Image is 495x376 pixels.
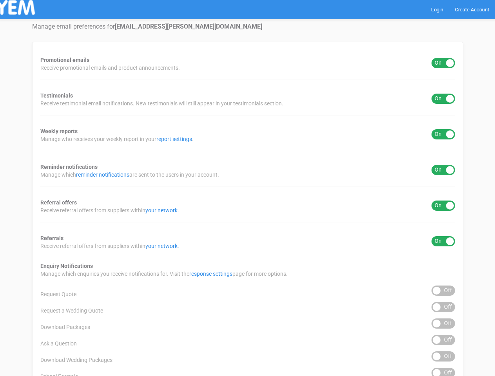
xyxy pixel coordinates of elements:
[40,57,89,63] strong: Promotional emails
[40,242,179,250] span: Receive referral offers from suppliers within .
[40,235,63,241] strong: Referrals
[156,136,192,142] a: report settings
[40,340,77,347] span: Ask a Question
[115,23,262,30] strong: [EMAIL_ADDRESS][PERSON_NAME][DOMAIN_NAME]
[40,135,194,143] span: Manage who receives your weekly report in your .
[40,307,103,315] span: Request a Wedding Quote
[40,206,179,214] span: Receive referral offers from suppliers within .
[40,290,76,298] span: Request Quote
[40,99,283,107] span: Receive testimonial email notifications. New testimonials will still appear in your testimonials ...
[32,23,463,30] h4: Manage email preferences for
[145,243,178,249] a: your network
[40,128,78,134] strong: Weekly reports
[40,199,77,206] strong: Referral offers
[40,323,90,331] span: Download Packages
[189,271,232,277] a: response settings
[76,172,129,178] a: reminder notifications
[40,263,93,269] strong: Enquiry Notifications
[40,64,180,72] span: Receive promotional emails and product announcements.
[40,92,73,99] strong: Testimonials
[40,270,288,278] span: Manage which enquiries you receive notifications for. Visit the page for more options.
[145,207,178,213] a: your network
[40,171,219,179] span: Manage which are sent to the users in your account.
[40,164,98,170] strong: Reminder notifications
[40,356,112,364] span: Download Wedding Packages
